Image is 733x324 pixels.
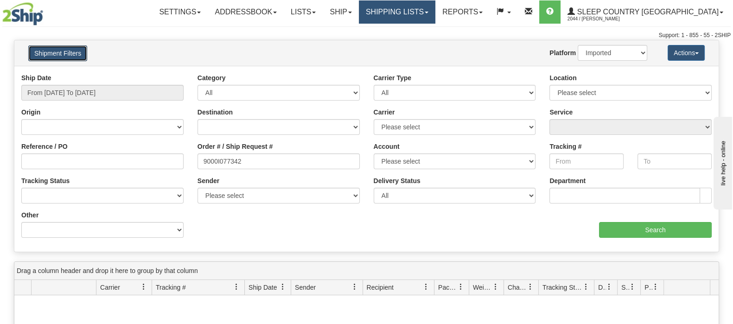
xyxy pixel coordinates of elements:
a: Recipient filter column settings [418,279,434,295]
span: Charge [508,283,527,292]
label: Ship Date [21,73,51,83]
label: Service [549,108,573,117]
a: Ship [323,0,358,24]
span: Ship Date [249,283,277,292]
span: Pickup Status [644,283,652,292]
a: Ship Date filter column settings [275,279,291,295]
label: Carrier Type [374,73,411,83]
a: Charge filter column settings [523,279,538,295]
span: Tracking # [156,283,186,292]
a: Packages filter column settings [453,279,469,295]
iframe: chat widget [712,114,732,209]
input: Search [599,222,712,238]
label: Location [549,73,576,83]
a: Pickup Status filter column settings [648,279,663,295]
span: Sender [295,283,316,292]
div: Support: 1 - 855 - 55 - 2SHIP [2,32,731,39]
div: grid grouping header [14,262,719,280]
label: Category [198,73,226,83]
a: Weight filter column settings [488,279,504,295]
span: Tracking Status [542,283,583,292]
label: Sender [198,176,219,185]
a: Reports [435,0,490,24]
label: Department [549,176,586,185]
button: Shipment Filters [28,45,87,61]
span: Weight [473,283,492,292]
div: live help - online [7,8,86,15]
a: Shipment Issues filter column settings [625,279,640,295]
label: Order # / Ship Request # [198,142,273,151]
a: Addressbook [208,0,284,24]
label: Tracking Status [21,176,70,185]
label: Origin [21,108,40,117]
label: Account [374,142,400,151]
a: Tracking Status filter column settings [578,279,594,295]
span: Shipment Issues [621,283,629,292]
label: Destination [198,108,233,117]
img: logo2044.jpg [2,2,43,25]
a: Settings [152,0,208,24]
span: Delivery Status [598,283,606,292]
span: Packages [438,283,458,292]
label: Delivery Status [374,176,421,185]
a: Delivery Status filter column settings [601,279,617,295]
button: Actions [668,45,705,61]
a: Sleep Country [GEOGRAPHIC_DATA] 2044 / [PERSON_NAME] [561,0,730,24]
span: 2044 / [PERSON_NAME] [567,14,637,24]
a: Carrier filter column settings [136,279,152,295]
span: Carrier [100,283,120,292]
input: To [637,153,712,169]
label: Carrier [374,108,395,117]
label: Tracking # [549,142,581,151]
a: Sender filter column settings [347,279,363,295]
label: Reference / PO [21,142,68,151]
a: Shipping lists [359,0,435,24]
span: Recipient [367,283,394,292]
label: Platform [549,48,576,57]
input: From [549,153,624,169]
span: Sleep Country [GEOGRAPHIC_DATA] [575,8,719,16]
a: Lists [284,0,323,24]
label: Other [21,210,38,220]
a: Tracking # filter column settings [229,279,244,295]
